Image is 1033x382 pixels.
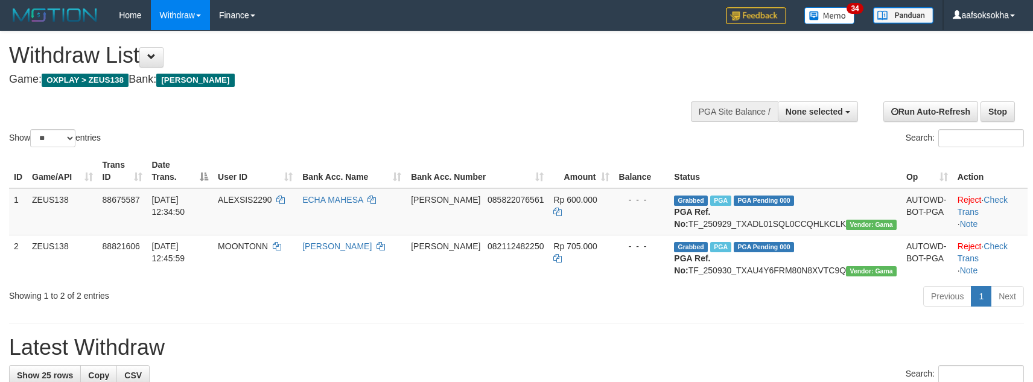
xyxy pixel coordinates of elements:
[710,242,731,252] span: Marked by aafpengsreynich
[218,195,272,205] span: ALEXSIS2290
[9,336,1024,360] h1: Latest Withdraw
[88,371,109,380] span: Copy
[27,154,98,188] th: Game/API: activate to sort column ascending
[9,154,27,188] th: ID
[669,154,901,188] th: Status
[674,196,708,206] span: Grabbed
[9,285,421,302] div: Showing 1 to 2 of 2 entries
[17,371,73,380] span: Show 25 rows
[734,196,794,206] span: PGA Pending
[9,129,101,147] label: Show entries
[213,154,297,188] th: User ID: activate to sort column ascending
[103,241,140,251] span: 88821606
[548,154,614,188] th: Amount: activate to sort column ascending
[124,371,142,380] span: CSV
[953,235,1028,281] td: · ·
[98,154,147,188] th: Trans ID: activate to sort column ascending
[938,129,1024,147] input: Search:
[901,154,953,188] th: Op: activate to sort column ascending
[734,242,794,252] span: PGA Pending
[846,220,897,230] span: Vendor URL: https://trx31.1velocity.biz
[971,286,991,307] a: 1
[958,241,982,251] a: Reject
[674,253,710,275] b: PGA Ref. No:
[553,241,597,251] span: Rp 705.000
[960,219,978,229] a: Note
[786,107,843,116] span: None selected
[710,196,731,206] span: Marked by aafpengsreynich
[901,188,953,235] td: AUTOWD-BOT-PGA
[9,235,27,281] td: 2
[302,241,372,251] a: [PERSON_NAME]
[958,241,1008,263] a: Check Trans
[674,242,708,252] span: Grabbed
[488,241,544,251] span: Copy 082112482250 to clipboard
[27,188,98,235] td: ZEUS138
[302,195,363,205] a: ECHA MAHESA
[923,286,971,307] a: Previous
[9,74,676,86] h4: Game: Bank:
[488,195,544,205] span: Copy 085822076561 to clipboard
[297,154,406,188] th: Bank Acc. Name: activate to sort column ascending
[619,240,665,252] div: - - -
[846,266,897,276] span: Vendor URL: https://trx31.1velocity.biz
[614,154,670,188] th: Balance
[726,7,786,24] img: Feedback.jpg
[901,235,953,281] td: AUTOWD-BOT-PGA
[674,207,710,229] b: PGA Ref. No:
[958,195,1008,217] a: Check Trans
[906,129,1024,147] label: Search:
[991,286,1024,307] a: Next
[804,7,855,24] img: Button%20Memo.svg
[152,195,185,217] span: [DATE] 12:34:50
[981,101,1015,122] a: Stop
[953,188,1028,235] td: · ·
[411,195,480,205] span: [PERSON_NAME]
[411,241,480,251] span: [PERSON_NAME]
[553,195,597,205] span: Rp 600.000
[406,154,548,188] th: Bank Acc. Number: activate to sort column ascending
[9,188,27,235] td: 1
[847,3,863,14] span: 34
[9,43,676,68] h1: Withdraw List
[30,129,75,147] select: Showentries
[958,195,982,205] a: Reject
[691,101,778,122] div: PGA Site Balance /
[9,6,101,24] img: MOTION_logo.png
[152,241,185,263] span: [DATE] 12:45:59
[669,188,901,235] td: TF_250929_TXADL01SQL0CCQHLKCLK
[103,195,140,205] span: 88675587
[960,266,978,275] a: Note
[156,74,234,87] span: [PERSON_NAME]
[27,235,98,281] td: ZEUS138
[218,241,268,251] span: MOONTONN
[883,101,978,122] a: Run Auto-Refresh
[619,194,665,206] div: - - -
[873,7,933,24] img: panduan.png
[147,154,214,188] th: Date Trans.: activate to sort column descending
[953,154,1028,188] th: Action
[669,235,901,281] td: TF_250930_TXAU4Y6FRM80N8XVTC9Q
[42,74,129,87] span: OXPLAY > ZEUS138
[778,101,858,122] button: None selected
